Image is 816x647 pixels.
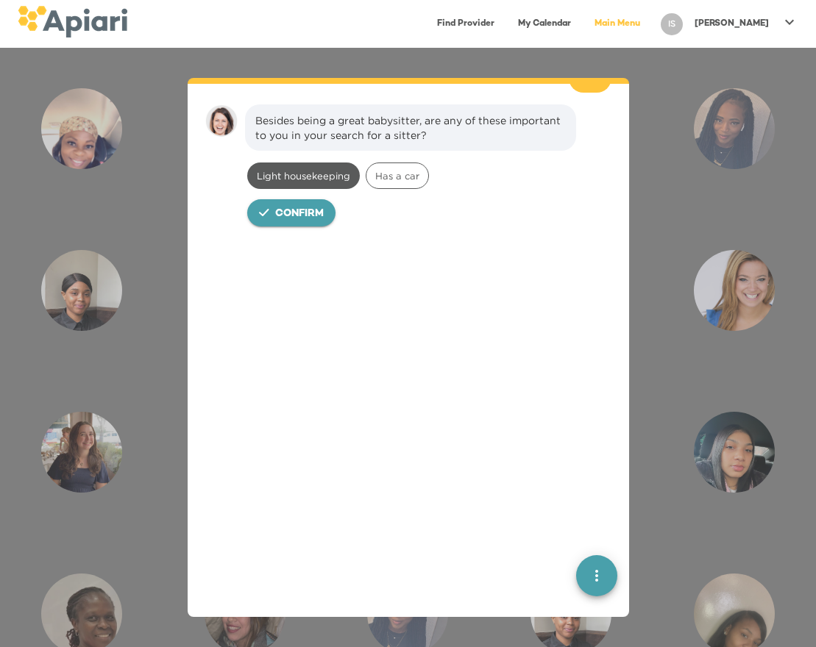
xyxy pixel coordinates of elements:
button: quick menu [576,555,617,596]
span: Light housekeeping [248,169,359,183]
span: Confirm [275,205,324,224]
a: Find Provider [428,9,503,39]
a: Main Menu [586,9,649,39]
span: Has a car [366,169,428,183]
div: Light housekeeping [247,162,360,189]
div: IS [661,13,683,35]
div: Has a car [366,162,429,189]
img: logo [18,6,127,37]
button: Confirm [247,199,336,227]
p: [PERSON_NAME] [695,18,769,30]
div: Besides being a great babysitter, are any of these important to you in your search for a sitter? [255,113,566,143]
img: amy.37686e0395c82528988e.png [205,104,238,137]
a: My Calendar [509,9,580,39]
